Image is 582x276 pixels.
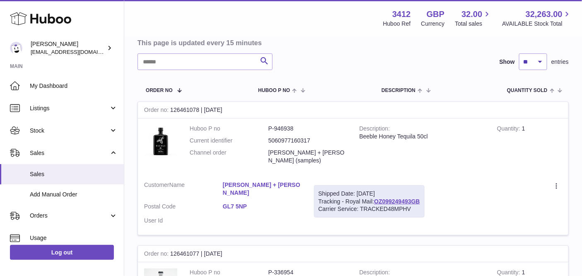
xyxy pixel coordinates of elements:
[30,191,118,199] span: Add Manual Order
[30,212,109,220] span: Orders
[268,137,347,145] dd: 5060977160317
[30,127,109,135] span: Stock
[360,133,485,140] div: Beeble Honey Tequila 50cl
[30,149,109,157] span: Sales
[427,9,444,20] strong: GBP
[144,181,223,199] dt: Name
[144,203,223,213] dt: Postal Code
[144,250,170,259] strong: Order no
[223,203,302,211] a: GL7 5NP
[551,58,569,66] span: entries
[455,9,492,28] a: 32.00 Total sales
[10,42,22,54] img: info@beeble.buzz
[360,125,390,134] strong: Description
[382,88,415,93] span: Description
[144,107,170,115] strong: Order no
[138,246,568,262] div: 126461077 | [DATE]
[138,38,567,47] h3: This page is updated every 15 minutes
[144,125,177,158] img: 1707386376.jpg
[268,125,347,133] dd: P-946938
[268,149,347,165] dd: [PERSON_NAME] + [PERSON_NAME] (samples)
[319,190,420,198] div: Shipped Date: [DATE]
[421,20,445,28] div: Currency
[314,185,425,218] div: Tracking - Royal Mail:
[497,125,522,134] strong: Quantity
[146,88,173,93] span: Order No
[10,245,114,260] a: Log out
[502,9,572,28] a: 32,263.00 AVAILABLE Stock Total
[526,9,563,20] span: 32,263.00
[455,20,492,28] span: Total sales
[190,125,268,133] dt: Huboo P no
[138,102,568,119] div: 126461078 | [DATE]
[258,88,290,93] span: Huboo P no
[30,170,118,178] span: Sales
[507,88,548,93] span: Quantity Sold
[491,119,568,175] td: 1
[144,217,223,225] dt: User Id
[374,198,420,205] a: OZ099249493GB
[319,205,420,213] div: Carrier Service: TRACKED48MPHV
[500,58,515,66] label: Show
[392,9,411,20] strong: 3412
[190,137,268,145] dt: Current identifier
[30,234,118,242] span: Usage
[30,82,118,90] span: My Dashboard
[383,20,411,28] div: Huboo Ref
[190,149,268,165] dt: Channel order
[502,20,572,28] span: AVAILABLE Stock Total
[30,104,109,112] span: Listings
[31,40,105,56] div: [PERSON_NAME]
[461,9,482,20] span: 32.00
[144,182,169,188] span: Customer
[223,181,302,197] a: [PERSON_NAME] + [PERSON_NAME]
[31,48,122,55] span: [EMAIL_ADDRESS][DOMAIN_NAME]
